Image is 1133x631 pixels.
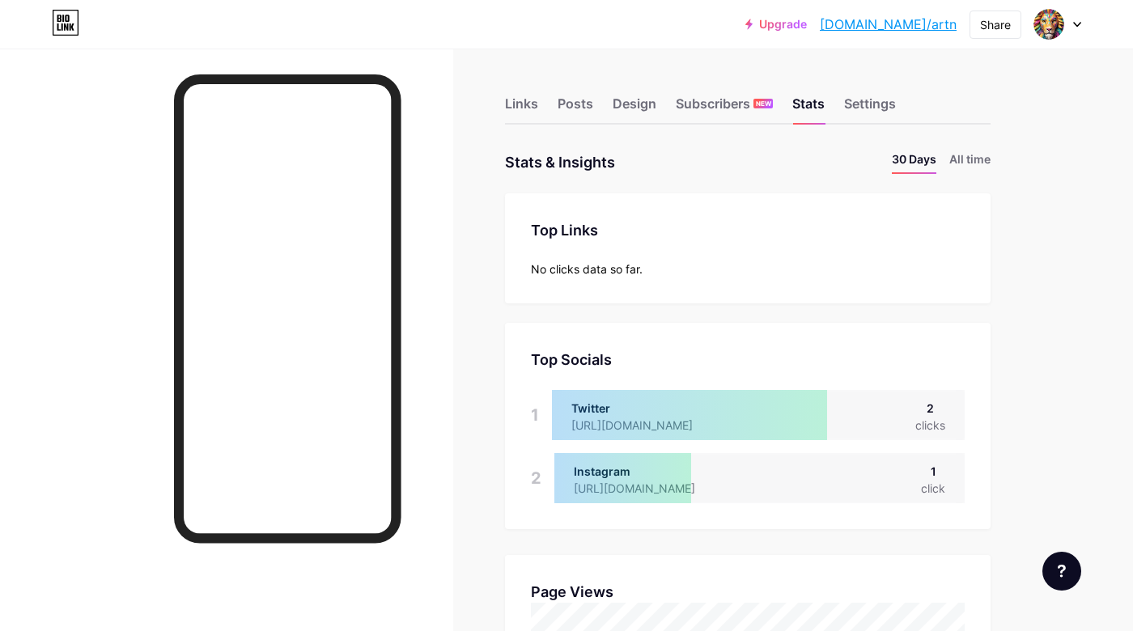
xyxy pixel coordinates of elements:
div: Subscribers [676,94,773,123]
div: clicks [915,417,945,434]
div: Page Views [531,581,965,603]
div: Stats [792,94,825,123]
div: 1 [921,463,945,480]
div: Posts [558,94,593,123]
div: Top Socials [531,349,965,371]
a: Upgrade [745,18,807,31]
div: click [921,480,945,497]
img: Ary Correia Filho [1033,9,1064,40]
div: Design [613,94,656,123]
div: Stats & Insights [505,150,615,174]
div: Share [980,16,1011,33]
li: 30 Days [892,150,936,174]
div: Links [505,94,538,123]
div: No clicks data so far. [531,260,965,277]
li: All time [949,150,991,174]
div: 1 [531,390,539,440]
a: [DOMAIN_NAME]/artn [820,15,957,34]
span: NEW [756,99,771,108]
div: 2 [915,400,945,417]
div: 2 [531,453,541,503]
div: Top Links [531,219,965,241]
div: Settings [844,94,896,123]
